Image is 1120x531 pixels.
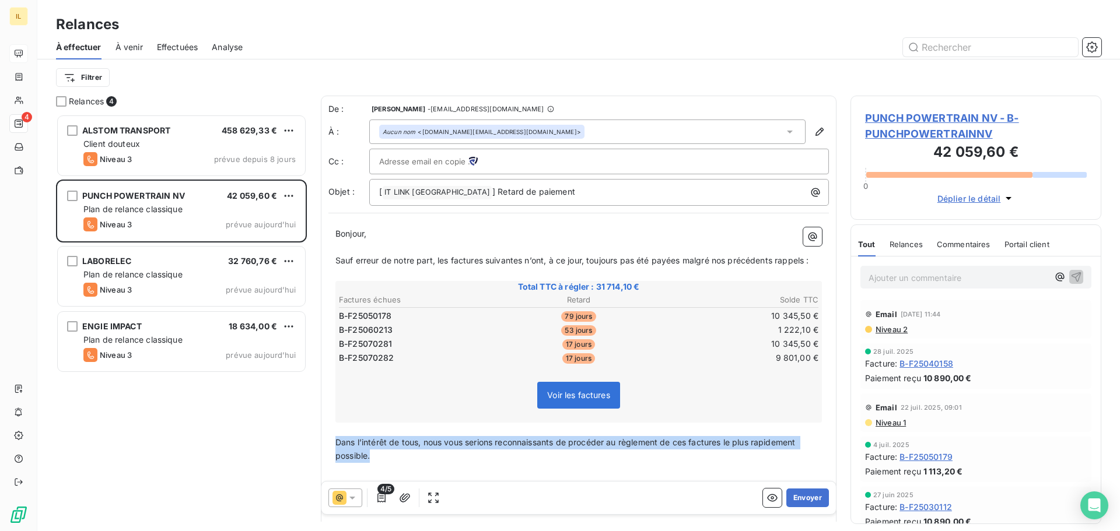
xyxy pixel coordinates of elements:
span: [PERSON_NAME] [372,106,425,112]
span: Sauf erreur de notre part, les factures suivantes n’ont, à ce jour, toujours pas été payées malgr... [335,255,808,265]
span: Dans l’intérêt de tous, nous vous serions reconnaissants de procéder au règlement de ces factures... [335,437,798,460]
span: Relances [890,240,923,249]
span: 28 juil. 2025 [873,348,914,355]
em: Aucun nom [383,128,415,136]
th: Retard [499,294,658,306]
span: ENGIE IMPACT [82,321,142,331]
h3: 42 059,60 € [865,142,1087,165]
span: prévue aujourd’hui [226,285,296,294]
span: À venir [116,41,143,53]
span: De : [328,103,369,115]
span: Déplier le détail [937,192,1001,205]
td: 1 222,10 € [660,323,819,336]
span: ALSTOM TRANSPORT [82,125,170,135]
span: Facture : [865,451,897,463]
span: Effectuées [157,41,198,53]
span: Plan de relance classique [83,269,183,279]
span: Facture : [865,357,897,370]
span: Paiement reçu [865,372,921,384]
span: Paiement reçu [865,465,921,477]
span: Niveau 1 [874,418,906,427]
span: 18 634,00 € [229,321,277,331]
span: B-F25050178 [339,310,392,322]
span: LABORELEC [82,256,131,266]
span: B-F25070282 [339,352,394,364]
span: Niveau 3 [100,350,132,360]
span: 17 jours [562,353,595,364]
span: À effectuer [56,41,101,53]
label: À : [328,126,369,138]
span: 4 juil. 2025 [873,441,909,448]
button: Déplier le détail [934,192,1019,205]
span: Tout [858,240,876,249]
td: 9 801,00 € [660,351,819,364]
span: Portail client [1005,240,1049,249]
span: - [EMAIL_ADDRESS][DOMAIN_NAME] [428,106,544,112]
button: Filtrer [56,68,110,87]
span: B-F25060213 [339,324,393,336]
span: 1 113,20 € [923,465,963,477]
div: grid [56,114,307,531]
th: Factures échues [338,294,498,306]
span: Objet : [328,187,355,196]
span: 10 890,00 € [923,515,972,528]
span: PUNCH POWERTRAIN NV - B-PUNCHPOWERTRAINNV [865,110,1087,142]
span: Commentaires [937,240,991,249]
input: Adresse email en copie ... [379,153,505,170]
span: Niveau 2 [874,325,908,334]
span: Client douteux [83,139,140,149]
span: 17 jours [562,339,595,350]
span: Relances [69,96,104,107]
span: Niveau 3 [100,220,132,229]
label: Cc : [328,156,369,167]
span: 4 [22,112,32,122]
span: Bonjour, [335,228,366,238]
span: IT LINK [GEOGRAPHIC_DATA] [383,186,492,199]
span: Analyse [212,41,243,53]
span: ] Retard de paiement [492,187,575,196]
span: Total TTC à régler : 31 714,10 € [337,281,820,293]
span: Email [876,310,897,319]
div: Open Intercom Messenger [1080,491,1108,519]
span: 10 890,00 € [923,372,972,384]
span: 42 059,60 € [227,191,277,201]
span: Plan de relance classique [83,204,183,214]
span: prévue depuis 8 jours [214,154,296,164]
span: Voir les factures [547,390,610,400]
span: Niveau 3 [100,285,132,294]
span: B-F25050179 [900,451,953,463]
span: 53 jours [561,325,596,336]
span: Email [876,403,897,412]
td: 10 345,50 € [660,310,819,322]
h3: Relances [56,14,119,35]
span: Plan de relance classique [83,335,183,344]
span: B-F25070281 [339,338,393,350]
span: 4/5 [377,484,394,494]
span: [ [379,187,382,196]
span: Paiement reçu [865,515,921,528]
span: B-F25030112 [900,501,952,513]
span: Facture : [865,501,897,513]
span: 4 [106,96,117,107]
span: 458 629,33 € [222,125,277,135]
span: 79 jours [561,311,596,322]
th: Solde TTC [660,294,819,306]
input: Rechercher [903,38,1078,57]
span: 32 760,76 € [228,256,277,266]
span: 0 [863,181,868,191]
span: 27 juin 2025 [873,491,914,498]
div: <[DOMAIN_NAME][EMAIL_ADDRESS][DOMAIN_NAME]> [383,128,581,136]
span: Niveau 3 [100,154,132,164]
span: B-F25040158 [900,357,953,370]
span: [DATE] 11:44 [901,311,941,318]
button: Envoyer [786,488,829,507]
span: PUNCH POWERTRAIN NV [82,191,185,201]
span: prévue aujourd’hui [226,220,296,229]
td: 10 345,50 € [660,337,819,350]
span: prévue aujourd’hui [226,350,296,360]
span: 22 juil. 2025, 09:01 [901,404,962,411]
div: IL [9,7,28,26]
img: Logo LeanPay [9,505,28,524]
